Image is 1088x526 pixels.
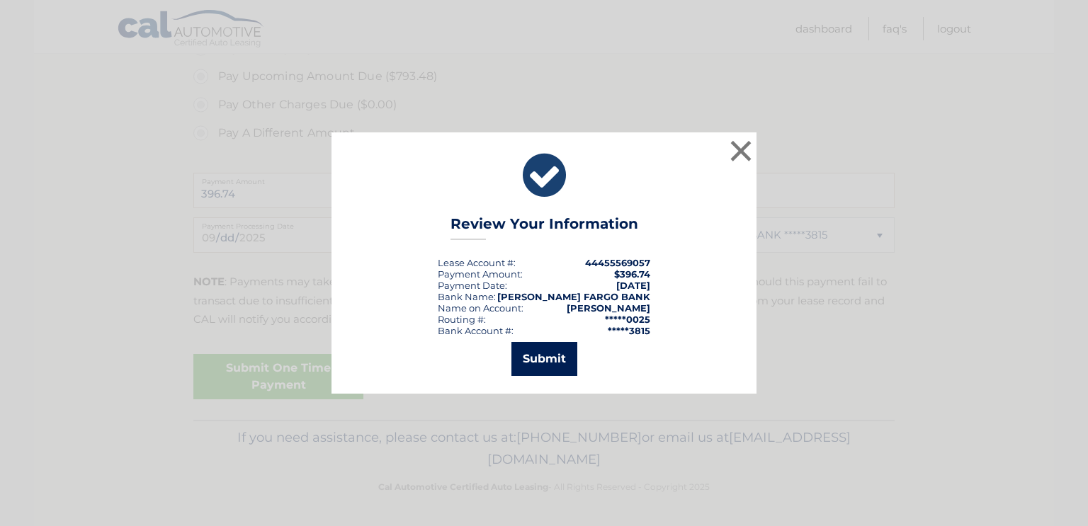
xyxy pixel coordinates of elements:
[567,302,650,314] strong: [PERSON_NAME]
[585,257,650,268] strong: 44455569057
[438,325,514,336] div: Bank Account #:
[438,314,486,325] div: Routing #:
[438,302,523,314] div: Name on Account:
[497,291,650,302] strong: [PERSON_NAME] FARGO BANK
[727,137,755,165] button: ×
[511,342,577,376] button: Submit
[438,268,523,280] div: Payment Amount:
[616,280,650,291] span: [DATE]
[438,280,505,291] span: Payment Date
[614,268,650,280] span: $396.74
[438,291,496,302] div: Bank Name:
[438,280,507,291] div: :
[450,215,638,240] h3: Review Your Information
[438,257,516,268] div: Lease Account #:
